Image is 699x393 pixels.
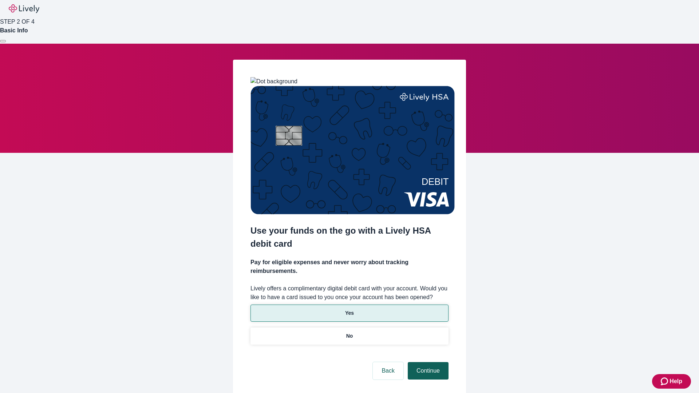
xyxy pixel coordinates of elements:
[408,362,449,380] button: Continue
[250,77,297,86] img: Dot background
[250,224,449,250] h2: Use your funds on the go with a Lively HSA debit card
[250,327,449,345] button: No
[250,86,455,214] img: Debit card
[9,4,39,13] img: Lively
[652,374,691,389] button: Zendesk support iconHelp
[346,332,353,340] p: No
[345,309,354,317] p: Yes
[250,258,449,275] h4: Pay for eligible expenses and never worry about tracking reimbursements.
[250,284,449,302] label: Lively offers a complimentary digital debit card with your account. Would you like to have a card...
[373,362,403,380] button: Back
[670,377,682,386] span: Help
[250,305,449,322] button: Yes
[661,377,670,386] svg: Zendesk support icon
